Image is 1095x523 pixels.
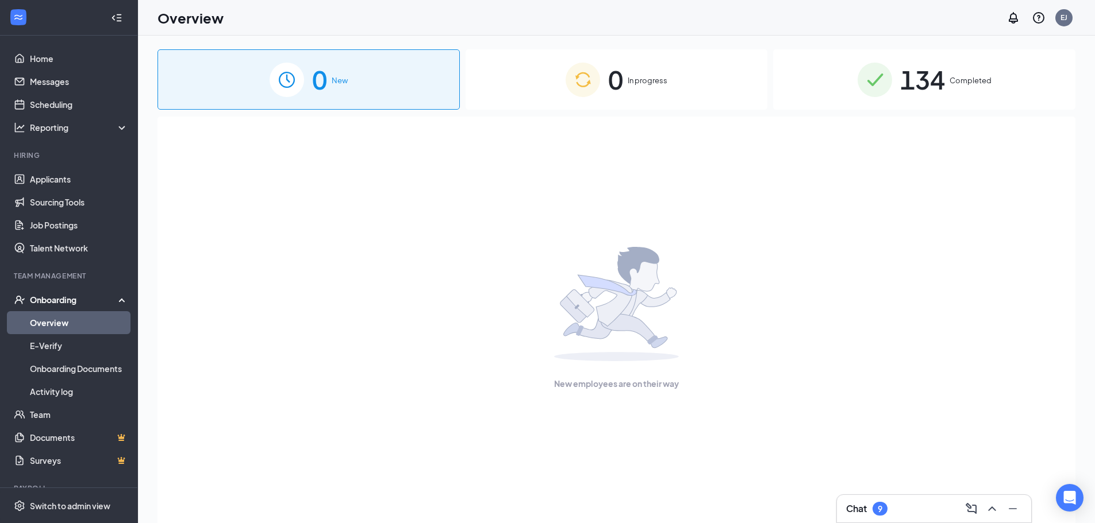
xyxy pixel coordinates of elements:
a: SurveysCrown [30,449,128,472]
div: EJ [1061,13,1067,22]
div: 9 [878,504,882,514]
h1: Overview [157,8,224,28]
button: ChevronUp [983,499,1001,518]
div: Team Management [14,271,126,281]
svg: QuestionInfo [1032,11,1046,25]
button: ComposeMessage [962,499,981,518]
a: Messages [30,70,128,93]
a: Overview [30,311,128,334]
span: Completed [950,75,992,86]
svg: WorkstreamLogo [13,11,24,23]
div: Payroll [14,483,126,493]
span: 0 [312,60,327,99]
a: Activity log [30,380,128,403]
a: Team [30,403,128,426]
a: DocumentsCrown [30,426,128,449]
span: New [332,75,348,86]
div: Switch to admin view [30,500,110,512]
svg: Collapse [111,12,122,24]
svg: Minimize [1006,502,1020,516]
span: 134 [900,60,945,99]
a: Talent Network [30,237,128,259]
div: Reporting [30,122,129,133]
a: Applicants [30,168,128,191]
svg: Settings [14,500,25,512]
svg: Notifications [1006,11,1020,25]
a: Job Postings [30,214,128,237]
svg: Analysis [14,122,25,133]
span: 0 [608,60,623,99]
svg: ComposeMessage [965,502,978,516]
div: Open Intercom Messenger [1056,484,1084,512]
button: Minimize [1004,499,1022,518]
div: Hiring [14,150,126,160]
a: Scheduling [30,93,128,116]
a: Onboarding Documents [30,357,128,380]
svg: UserCheck [14,294,25,305]
a: Home [30,47,128,70]
svg: ChevronUp [985,502,999,516]
a: E-Verify [30,334,128,357]
h3: Chat [846,502,867,515]
span: New employees are on their way [554,377,679,390]
a: Sourcing Tools [30,191,128,214]
span: In progress [628,75,667,86]
div: Onboarding [30,294,118,305]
